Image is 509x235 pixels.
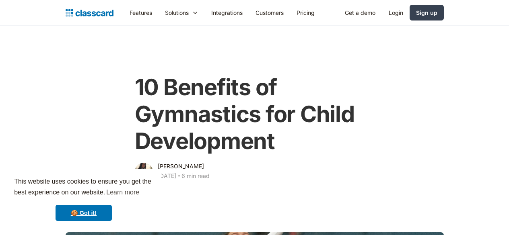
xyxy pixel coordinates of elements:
div: cookieconsent [6,169,161,229]
a: Sign up [410,5,444,20]
a: Pricing [290,4,321,22]
div: Sign up [416,8,437,17]
a: Features [123,4,159,22]
div: ‧ [176,171,181,182]
div: Solutions [165,8,189,17]
a: home [66,7,113,18]
a: Integrations [205,4,249,22]
h1: 10 Benefits of Gymnastics for Child Development [135,74,375,155]
div: Solutions [159,4,205,22]
a: Login [382,4,410,22]
a: Get a demo [338,4,382,22]
a: dismiss cookie message [56,205,112,221]
div: [PERSON_NAME] [158,161,204,171]
span: This website uses cookies to ensure you get the best experience on our website. [14,177,153,198]
a: Customers [249,4,290,22]
div: [DATE] [158,171,176,181]
a: learn more about cookies [105,186,140,198]
div: 6 min read [181,171,210,181]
